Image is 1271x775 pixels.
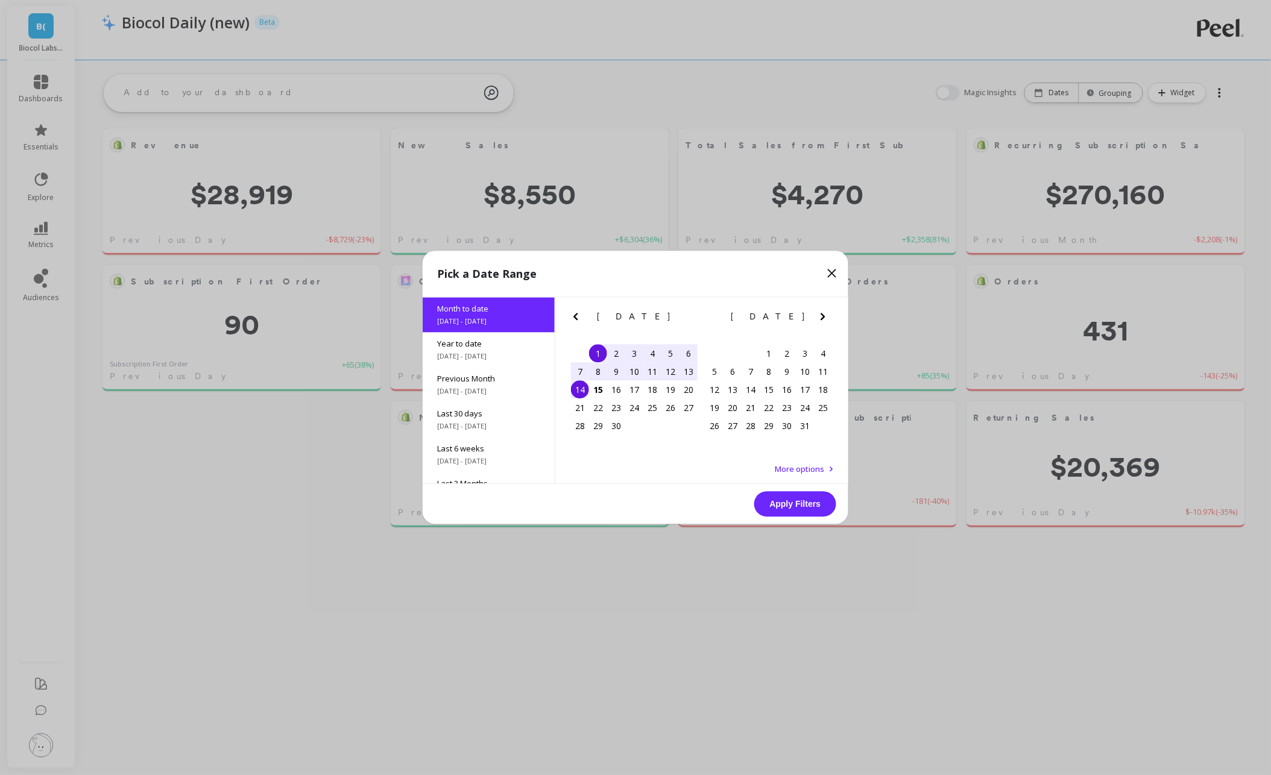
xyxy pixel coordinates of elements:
div: Choose Friday, September 12th, 2025 [661,363,680,381]
div: Choose Friday, September 5th, 2025 [661,345,680,363]
div: Choose Thursday, October 2nd, 2025 [778,345,796,363]
div: Choose Thursday, October 30th, 2025 [778,417,796,435]
div: Choose Tuesday, September 16th, 2025 [607,381,625,399]
div: Choose Sunday, September 28th, 2025 [571,417,589,435]
div: Choose Tuesday, October 28th, 2025 [742,417,760,435]
div: Choose Monday, October 20th, 2025 [724,399,742,417]
div: Choose Thursday, September 4th, 2025 [643,345,661,363]
div: Choose Thursday, October 23rd, 2025 [778,399,796,417]
div: Choose Wednesday, September 10th, 2025 [625,363,643,381]
div: Choose Friday, October 10th, 2025 [796,363,814,381]
div: Choose Friday, September 19th, 2025 [661,381,680,399]
div: Choose Saturday, September 20th, 2025 [680,381,698,399]
span: [DATE] - [DATE] [437,317,540,327]
div: month 2025-09 [571,345,698,435]
div: Choose Monday, October 13th, 2025 [724,381,742,399]
div: Choose Saturday, September 6th, 2025 [680,345,698,363]
span: [DATE] - [DATE] [437,352,540,362]
div: Choose Saturday, September 13th, 2025 [680,363,698,381]
button: Apply Filters [754,492,836,517]
div: Choose Monday, September 15th, 2025 [589,381,607,399]
div: Choose Tuesday, September 30th, 2025 [607,417,625,435]
span: [DATE] - [DATE] [437,457,540,466]
div: Choose Thursday, September 18th, 2025 [643,381,661,399]
span: Month to date [437,304,540,315]
div: Choose Saturday, September 27th, 2025 [680,399,698,417]
div: month 2025-10 [705,345,832,435]
div: Choose Tuesday, September 2nd, 2025 [607,345,625,363]
div: Choose Saturday, October 4th, 2025 [814,345,832,363]
div: Choose Friday, October 3rd, 2025 [796,345,814,363]
div: Choose Wednesday, September 3rd, 2025 [625,345,643,363]
span: Previous Month [437,374,540,384]
div: Choose Wednesday, October 29th, 2025 [760,417,778,435]
div: Choose Tuesday, October 14th, 2025 [742,381,760,399]
div: Choose Thursday, September 11th, 2025 [643,363,661,381]
span: [DATE] [731,312,807,322]
div: Choose Wednesday, September 24th, 2025 [625,399,643,417]
div: Choose Thursday, September 25th, 2025 [643,399,661,417]
button: Next Month [816,310,835,329]
span: [DATE] - [DATE] [437,387,540,397]
button: Previous Month [703,310,722,329]
p: Pick a Date Range [437,266,537,283]
div: Choose Sunday, September 14th, 2025 [571,381,589,399]
div: Choose Thursday, October 9th, 2025 [778,363,796,381]
div: Choose Friday, October 17th, 2025 [796,381,814,399]
div: Choose Sunday, October 19th, 2025 [705,399,724,417]
div: Choose Friday, October 31st, 2025 [796,417,814,435]
div: Choose Saturday, October 25th, 2025 [814,399,832,417]
div: Choose Tuesday, September 9th, 2025 [607,363,625,381]
div: Choose Wednesday, October 22nd, 2025 [760,399,778,417]
div: Choose Sunday, October 26th, 2025 [705,417,724,435]
div: Choose Sunday, September 21st, 2025 [571,399,589,417]
div: Choose Monday, September 8th, 2025 [589,363,607,381]
span: Last 3 Months [437,478,540,489]
div: Choose Wednesday, October 8th, 2025 [760,363,778,381]
button: Next Month [681,310,701,329]
div: Choose Monday, October 27th, 2025 [724,417,742,435]
div: Choose Sunday, October 5th, 2025 [705,363,724,381]
div: Choose Monday, October 6th, 2025 [724,363,742,381]
div: Choose Tuesday, September 23rd, 2025 [607,399,625,417]
span: [DATE] - [DATE] [437,422,540,431]
button: Previous Month [569,310,588,329]
div: Choose Monday, September 1st, 2025 [589,345,607,363]
div: Choose Tuesday, October 21st, 2025 [742,399,760,417]
span: Last 30 days [437,409,540,419]
div: Choose Tuesday, October 7th, 2025 [742,363,760,381]
div: Choose Friday, October 24th, 2025 [796,399,814,417]
div: Choose Monday, September 29th, 2025 [589,417,607,435]
div: Choose Wednesday, October 1st, 2025 [760,345,778,363]
span: Year to date [437,339,540,350]
div: Choose Saturday, October 18th, 2025 [814,381,832,399]
div: Choose Thursday, October 16th, 2025 [778,381,796,399]
span: More options [775,464,824,475]
span: [DATE] [597,312,672,322]
div: Choose Sunday, September 7th, 2025 [571,363,589,381]
div: Choose Wednesday, October 15th, 2025 [760,381,778,399]
div: Choose Wednesday, September 17th, 2025 [625,381,643,399]
div: Choose Sunday, October 12th, 2025 [705,381,724,399]
span: Last 6 weeks [437,444,540,454]
div: Choose Saturday, October 11th, 2025 [814,363,832,381]
div: Choose Friday, September 26th, 2025 [661,399,680,417]
div: Choose Monday, September 22nd, 2025 [589,399,607,417]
